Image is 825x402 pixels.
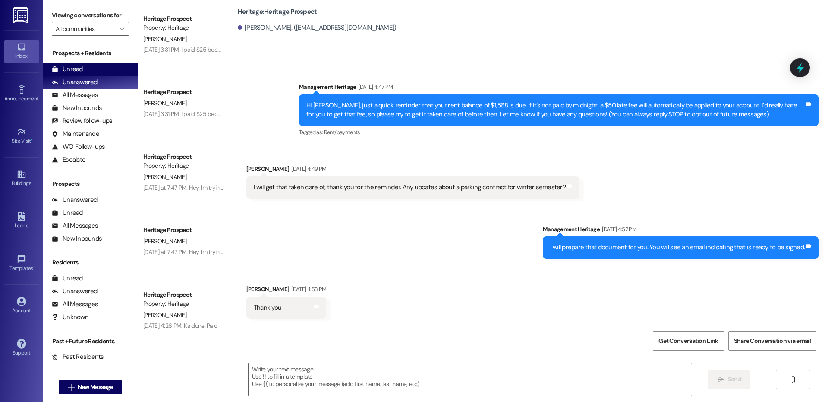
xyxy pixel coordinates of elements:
div: Hi [PERSON_NAME], just a quick reminder that your rent balance of $1,568 is due. If it’s not paid... [306,101,805,119]
div: Unknown [52,313,88,322]
a: Account [4,294,39,317]
span: [PERSON_NAME] [143,173,186,181]
div: WO Follow-ups [52,142,105,151]
div: [PERSON_NAME] [246,164,579,176]
div: Unanswered [52,287,98,296]
div: Future Residents [52,365,110,374]
span: • [31,137,32,143]
span: Rent/payments [324,129,360,136]
div: Management Heritage [299,82,819,94]
b: Heritage: Heritage Prospect [238,7,317,16]
span: [PERSON_NAME] [143,311,186,319]
div: [DATE] at 7:47 PM: Hey I'm trying to check to see if I bought a parking pass or not, but I can't ... [143,184,514,192]
span: • [33,264,35,270]
div: Heritage Prospect [143,14,223,23]
div: I will get that taken care of, thank you for the reminder. Any updates about a parking contract f... [254,183,566,192]
div: Property: Heritage [143,299,223,308]
div: Escalate [52,155,85,164]
a: Leads [4,209,39,232]
div: Past Residents [52,352,104,361]
i:  [120,25,124,32]
i:  [790,376,796,383]
div: Residents [43,258,138,267]
span: Share Conversation via email [734,336,811,345]
div: Tagged as: [299,126,819,138]
span: [PERSON_NAME] [143,99,186,107]
a: Inbox [4,40,39,63]
span: Get Conversation Link [658,336,718,345]
div: Heritage Prospect [143,152,223,161]
a: Site Visit • [4,125,39,148]
div: Property: Heritage [143,23,223,32]
span: [PERSON_NAME] [143,35,186,43]
div: I will prepare that document for you. You will see an email indicating that is ready to be signed. [550,243,805,252]
div: [DATE] 4:53 PM [289,285,326,294]
a: Templates • [4,252,39,275]
div: Management Heritage [543,225,819,237]
div: Unanswered [52,195,98,204]
i:  [68,384,74,391]
button: Get Conversation Link [653,331,724,351]
div: Past + Future Residents [43,337,138,346]
img: ResiDesk Logo [13,7,30,23]
button: New Message [59,380,123,394]
span: [PERSON_NAME] [143,237,186,245]
div: [DATE] 4:47 PM [356,82,393,91]
div: Unread [52,65,83,74]
div: Heritage Prospect [143,226,223,235]
span: New Message [78,383,113,392]
a: Support [4,336,39,360]
div: All Messages [52,221,98,230]
div: Review follow-ups [52,116,112,126]
div: All Messages [52,91,98,100]
div: Unread [52,208,83,217]
input: All communities [56,22,115,36]
div: [DATE] 4:52 PM [600,225,636,234]
div: Heritage Prospect [143,88,223,97]
div: Thank you [254,303,281,312]
div: Maintenance [52,129,99,138]
button: Share Conversation via email [728,331,816,351]
span: • [38,94,40,100]
div: Unread [52,274,83,283]
div: Unanswered [52,78,98,87]
div: Property: Heritage [143,161,223,170]
div: Prospects [43,179,138,188]
div: New Inbounds [52,234,102,243]
div: Heritage Prospect [143,290,223,299]
div: [DATE] 4:49 PM [289,164,326,173]
label: Viewing conversations for [52,9,129,22]
div: [DATE] at 7:47 PM: Hey I'm trying to check to see if I bought a parking pass or not, but I can't ... [143,248,514,256]
div: All Messages [52,300,98,309]
div: New Inbounds [52,104,102,113]
span: Send [728,375,741,384]
div: [PERSON_NAME]. ([EMAIL_ADDRESS][DOMAIN_NAME]) [238,23,397,32]
div: Prospects + Residents [43,49,138,58]
button: Send [708,370,750,389]
i:  [718,376,724,383]
a: Buildings [4,167,39,190]
div: [PERSON_NAME] [246,285,326,297]
div: [DATE] 4:26 PM: It's done. Paid [143,322,217,330]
